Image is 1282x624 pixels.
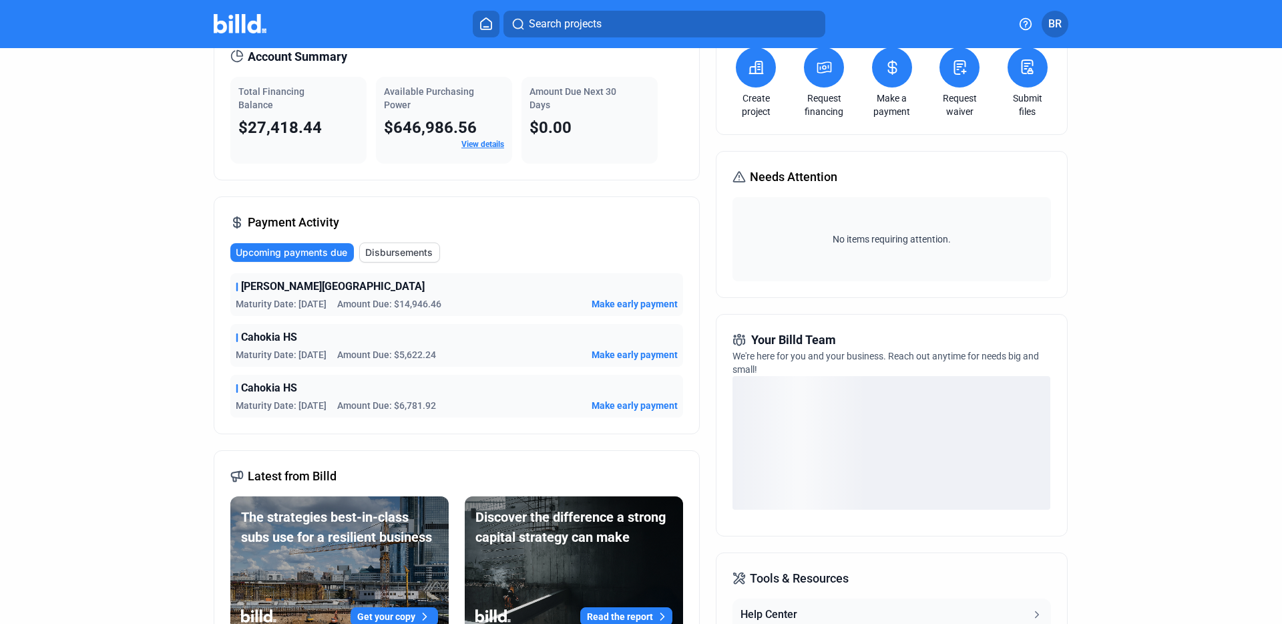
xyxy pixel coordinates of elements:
[750,168,837,186] span: Needs Attention
[529,16,602,32] span: Search projects
[248,467,337,486] span: Latest from Billd
[936,92,983,118] a: Request waiver
[236,348,327,361] span: Maturity Date: [DATE]
[592,297,678,311] button: Make early payment
[461,140,504,149] a: View details
[337,399,436,412] span: Amount Due: $6,781.92
[732,351,1039,375] span: We're here for you and your business. Reach out anytime for needs big and small!
[365,246,433,259] span: Disbursements
[869,92,915,118] a: Make a payment
[475,507,672,547] div: Discover the difference a strong capital strategy can make
[241,380,297,396] span: Cahokia HS
[1004,92,1051,118] a: Submit files
[248,213,339,232] span: Payment Activity
[529,86,616,110] span: Amount Due Next 30 Days
[359,243,440,263] button: Disbursements
[1048,16,1062,32] span: BR
[241,279,425,295] span: [PERSON_NAME][GEOGRAPHIC_DATA]
[592,348,678,361] button: Make early payment
[529,118,572,137] span: $0.00
[750,569,849,588] span: Tools & Resources
[236,399,327,412] span: Maturity Date: [DATE]
[238,86,304,110] span: Total Financing Balance
[738,232,1045,246] span: No items requiring attention.
[740,607,797,623] div: Help Center
[337,348,436,361] span: Amount Due: $5,622.24
[236,246,347,259] span: Upcoming payments due
[801,92,847,118] a: Request financing
[241,329,297,345] span: Cahokia HS
[337,297,441,311] span: Amount Due: $14,946.46
[751,331,836,349] span: Your Billd Team
[384,86,474,110] span: Available Purchasing Power
[214,14,266,33] img: Billd Company Logo
[384,118,477,137] span: $646,986.56
[230,243,354,262] button: Upcoming payments due
[732,376,1050,510] div: loading
[503,11,825,37] button: Search projects
[1042,11,1068,37] button: BR
[732,92,779,118] a: Create project
[236,297,327,311] span: Maturity Date: [DATE]
[241,507,438,547] div: The strategies best-in-class subs use for a resilient business
[238,118,322,137] span: $27,418.44
[592,399,678,412] button: Make early payment
[248,47,347,66] span: Account Summary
